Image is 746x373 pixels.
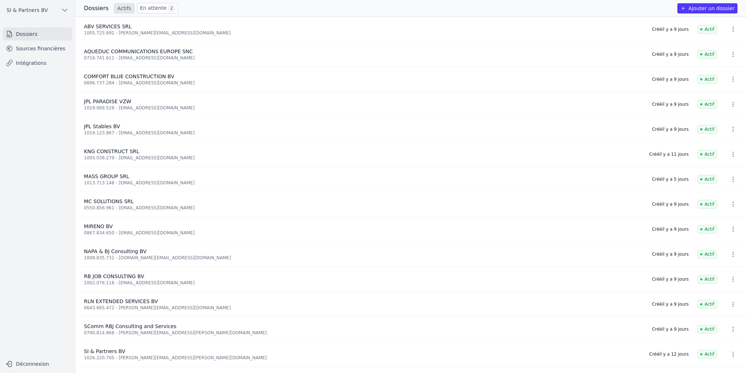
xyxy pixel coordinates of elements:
span: Actif [697,75,717,84]
div: 0896.737.284 - [EMAIL_ADDRESS][DOMAIN_NAME] [84,80,643,86]
button: SI & Partners BV [3,4,72,16]
span: Actif [697,275,717,284]
div: Créé il y a 9 jours [652,201,688,207]
a: Intégrations [3,56,72,70]
a: Actifs [114,3,134,13]
button: Déconnexion [3,358,72,370]
span: ABV SERVICES SRL [84,24,132,29]
span: MASS GROUP SRL [84,173,129,179]
span: Actif [697,125,717,134]
div: 0550.856.961 - [EMAIL_ADDRESS][DOMAIN_NAME] [84,205,643,211]
span: SI & Partners BV [7,7,48,14]
div: Créé il y a 5 jours [652,176,688,182]
a: En attente 2 [137,3,178,13]
span: SI & Partners BV [84,348,125,354]
span: Actif [697,350,717,359]
span: Actif [697,200,717,209]
a: Sources financières [3,42,72,55]
span: JPL Stables BV [84,123,120,129]
div: 1026.220.705 - [PERSON_NAME][EMAIL_ADDRESS][PERSON_NAME][DOMAIN_NAME] [84,355,640,361]
span: Actif [697,225,717,234]
div: Créé il y a 9 jours [652,126,688,132]
div: 1002.076.118 - [EMAIL_ADDRESS][DOMAIN_NAME] [84,280,643,286]
span: 2 [168,5,175,12]
div: 0790.814.868 - [PERSON_NAME][EMAIL_ADDRESS][PERSON_NAME][DOMAIN_NAME] [84,330,643,336]
span: AQUEDUC COMMUNICATIONS EUROPE SNC [84,49,193,54]
div: Créé il y a 9 jours [652,101,688,107]
span: JPL PARADISE VZW [84,99,131,104]
div: Créé il y a 9 jours [652,26,688,32]
div: Créé il y a 9 jours [652,51,688,57]
div: 1019.069.528 - [EMAIL_ADDRESS][DOMAIN_NAME] [84,105,643,111]
h3: Dossiers [84,4,109,13]
div: 0643.665.472 - [PERSON_NAME][EMAIL_ADDRESS][DOMAIN_NAME] [84,305,643,311]
div: 1019.123.867 - [EMAIL_ADDRESS][DOMAIN_NAME] [84,130,643,136]
span: MIRENO BV [84,223,113,229]
span: COMFORT BLUE CONSTRUCTION BV [84,74,174,79]
span: Actif [697,300,717,309]
span: Actif [697,25,717,34]
a: Dossiers [3,28,72,41]
span: MC SOLUTIONS SRL [84,198,133,204]
span: Actif [697,325,717,334]
div: Créé il y a 9 jours [652,326,688,332]
div: Créé il y a 11 jours [649,151,688,157]
div: Créé il y a 9 jours [652,276,688,282]
span: Actif [697,250,717,259]
span: SComm RBJ Consulting and Services [84,323,177,329]
div: 0716.741.611 - [EMAIL_ADDRESS][DOMAIN_NAME] [84,55,643,61]
div: 1013.713.148 - [EMAIL_ADDRESS][DOMAIN_NAME] [84,180,643,186]
div: 1008.835.731 - [DOMAIN_NAME][EMAIL_ADDRESS][DOMAIN_NAME] [84,255,643,261]
div: 0867.834.650 - [EMAIL_ADDRESS][DOMAIN_NAME] [84,230,643,236]
span: Actif [697,100,717,109]
div: Créé il y a 9 jours [652,76,688,82]
div: 1005.038.279 - [EMAIL_ADDRESS][DOMAIN_NAME] [84,155,640,161]
div: Créé il y a 12 jours [649,351,688,357]
div: Créé il y a 9 jours [652,226,688,232]
span: KNG CONSTRUCT SRL [84,148,139,154]
div: 1005.725.692 - [PERSON_NAME][EMAIL_ADDRESS][DOMAIN_NAME] [84,30,643,36]
button: Ajouter un dossier [677,3,737,13]
span: Actif [697,175,717,184]
div: Créé il y a 9 jours [652,301,688,307]
span: NAPA & BJ Consulting BV [84,248,147,254]
span: Actif [697,50,717,59]
span: RB JOB CONSULTING BV [84,273,144,279]
span: RLN EXTENDED SERVICES BV [84,298,158,304]
span: Actif [697,150,717,159]
div: Créé il y a 9 jours [652,251,688,257]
